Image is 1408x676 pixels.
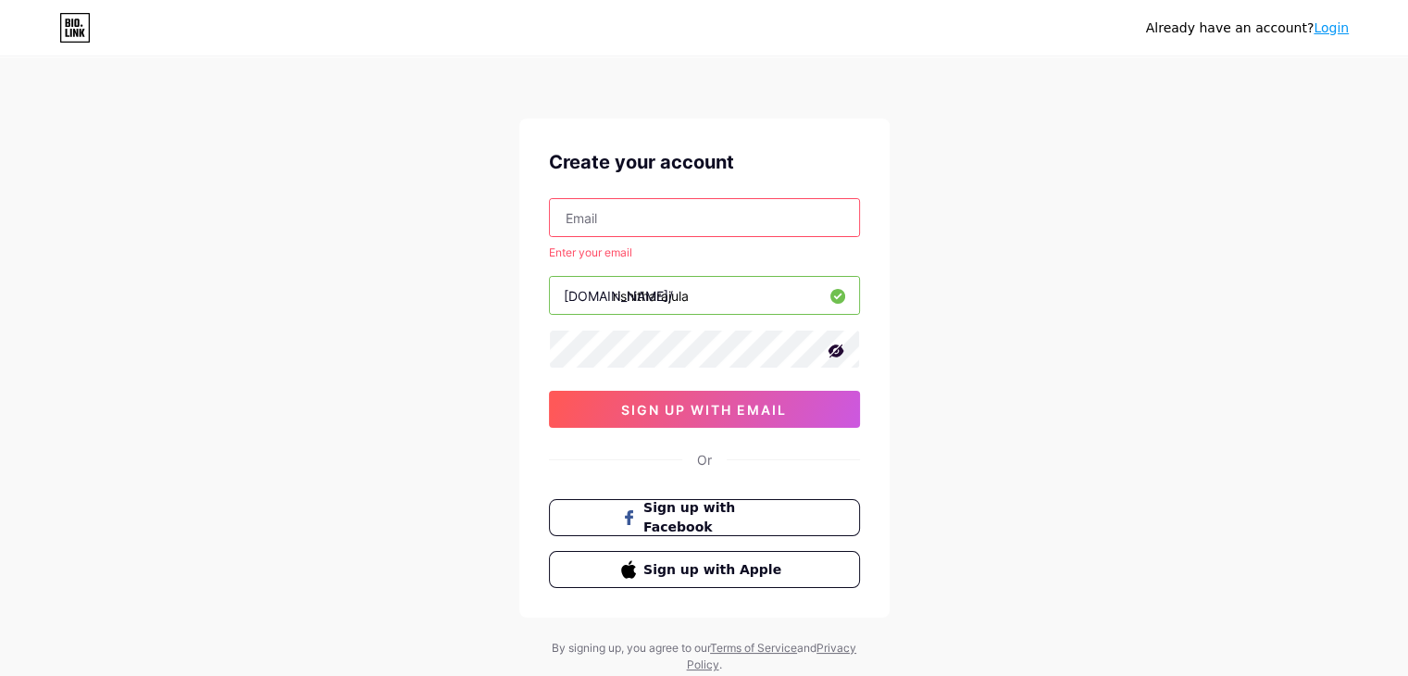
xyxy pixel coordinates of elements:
[710,641,797,655] a: Terms of Service
[564,286,673,306] div: [DOMAIN_NAME]/
[550,277,859,314] input: username
[547,640,862,673] div: By signing up, you agree to our and .
[549,148,860,176] div: Create your account
[549,391,860,428] button: sign up with email
[621,402,787,418] span: sign up with email
[549,244,860,261] div: Enter your email
[643,560,787,580] span: Sign up with Apple
[549,551,860,588] button: Sign up with Apple
[697,450,712,469] div: Or
[643,498,787,537] span: Sign up with Facebook
[1146,19,1349,38] div: Already have an account?
[549,499,860,536] button: Sign up with Facebook
[550,199,859,236] input: Email
[1314,20,1349,35] a: Login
